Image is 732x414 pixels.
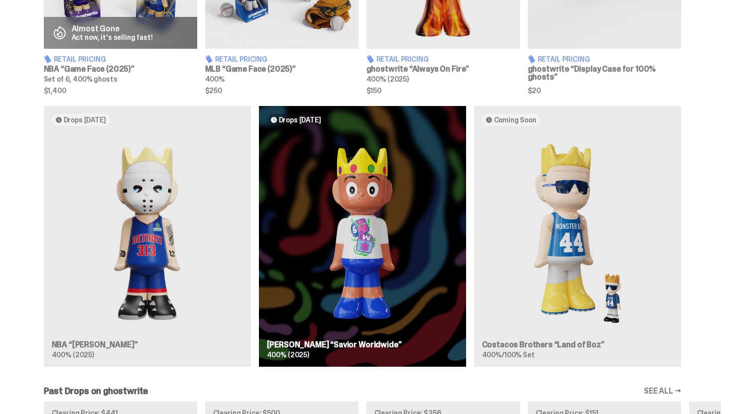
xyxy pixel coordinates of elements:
h3: NBA “[PERSON_NAME]” [52,341,243,349]
h3: NBA “Game Face (2025)” [44,65,197,73]
span: Drops [DATE] [64,116,106,124]
h3: ghostwrite “Display Case for 100% ghosts” [528,65,681,81]
h2: Past Drops on ghostwrite [44,387,148,396]
span: 400% (2025) [366,75,409,84]
span: $250 [205,87,359,94]
span: 400% (2025) [267,350,309,359]
h3: ghostwrite “Always On Fire” [366,65,520,73]
h3: [PERSON_NAME] “Savior Worldwide” [267,341,458,349]
h3: MLB “Game Face (2025)” [205,65,359,73]
span: 400% (2025) [52,350,94,359]
img: Eminem [52,134,243,333]
span: $20 [528,87,681,94]
a: SEE ALL → [644,387,681,395]
span: $150 [366,87,520,94]
a: Drops [DATE] Eminem [44,106,251,367]
span: Set of 6, 400% ghosts [44,75,118,84]
span: Coming Soon [494,116,536,124]
span: Drops [DATE] [279,116,321,124]
h3: Costacos Brothers “Land of Boz” [482,341,673,349]
img: Land of Boz [482,134,673,333]
span: Retail Pricing [215,56,267,63]
span: $1,400 [44,87,197,94]
span: Retail Pricing [54,56,106,63]
span: Retail Pricing [538,56,590,63]
span: Retail Pricing [376,56,429,63]
span: 400%/100% Set [482,350,535,359]
img: Savior Worldwide [267,134,458,333]
p: Act now, it's selling fast! [72,34,153,41]
p: Almost Gone [72,25,153,33]
span: 400% [205,75,225,84]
